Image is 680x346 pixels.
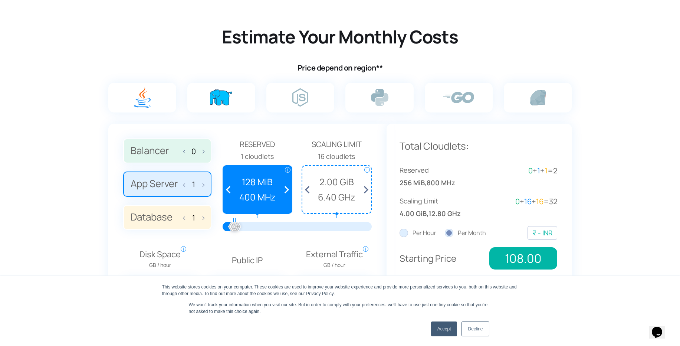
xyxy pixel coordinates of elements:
[139,248,181,270] span: Disk Space
[285,167,290,173] span: i
[306,248,363,270] span: External Traffic
[162,284,518,297] div: This website stores cookies on your computer. These cookies are used to improve your website expe...
[461,321,489,336] a: Decline
[364,167,370,173] span: i
[363,246,368,252] span: i
[431,321,457,336] a: Accept
[649,316,673,339] iframe: chat widget
[181,246,186,252] span: i
[189,301,492,315] p: We won't track your information when you visit our site. But in order to comply with your prefere...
